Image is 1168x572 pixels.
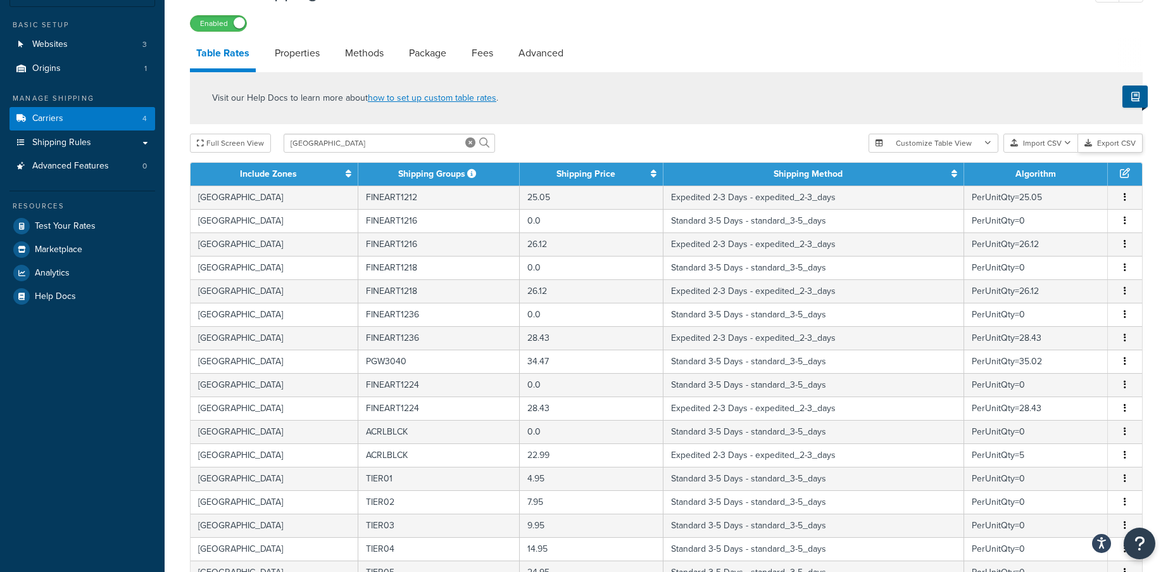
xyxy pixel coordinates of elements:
a: Fees [465,38,499,68]
div: Basic Setup [9,20,155,30]
span: 1 [144,63,147,74]
td: 34.47 [520,350,663,373]
a: Shipping Price [556,167,615,181]
td: [GEOGRAPHIC_DATA] [191,209,358,232]
td: Standard 3-5 Days - standard_3-5_days [663,467,964,490]
a: Origins1 [9,57,155,80]
td: Standard 3-5 Days - standard_3-5_days [663,537,964,561]
td: [GEOGRAPHIC_DATA] [191,279,358,303]
td: FINEART1224 [358,397,520,420]
td: [GEOGRAPHIC_DATA] [191,256,358,279]
a: how to set up custom table rates [368,91,496,105]
td: PerUnitQty=0 [964,420,1108,443]
a: Analytics [9,262,155,284]
td: PerUnitQty=26.12 [964,232,1108,256]
label: Enabled [191,16,246,31]
td: Expedited 2-3 Days - expedited_2-3_days [663,326,964,350]
td: [GEOGRAPHIC_DATA] [191,373,358,397]
td: PerUnitQty=0 [964,373,1108,397]
td: FINEART1236 [358,326,520,350]
td: ACRLBLCK [358,420,520,443]
span: Help Docs [35,291,76,302]
a: Help Docs [9,285,155,308]
td: [GEOGRAPHIC_DATA] [191,326,358,350]
td: TIER02 [358,490,520,514]
td: Expedited 2-3 Days - expedited_2-3_days [663,232,964,256]
td: FINEART1236 [358,303,520,326]
td: PerUnitQty=35.02 [964,350,1108,373]
a: Test Your Rates [9,215,155,238]
button: Show Help Docs [1122,86,1148,108]
td: 4.95 [520,467,663,490]
a: Shipping Method [774,167,843,181]
td: FINEART1216 [358,209,520,232]
a: Methods [339,38,390,68]
td: Standard 3-5 Days - standard_3-5_days [663,420,964,443]
td: FINEART1216 [358,232,520,256]
button: Import CSV [1003,134,1078,153]
td: PGW3040 [358,350,520,373]
button: Customize Table View [869,134,998,153]
li: Advanced Features [9,155,155,178]
td: Standard 3-5 Days - standard_3-5_days [663,303,964,326]
li: Origins [9,57,155,80]
td: PerUnitQty=0 [964,490,1108,514]
td: TIER01 [358,467,520,490]
a: Shipping Rules [9,131,155,155]
td: Expedited 2-3 Days - expedited_2-3_days [663,279,964,303]
span: 0 [142,161,147,172]
div: Manage Shipping [9,93,155,104]
td: Expedited 2-3 Days - expedited_2-3_days [663,186,964,209]
td: [GEOGRAPHIC_DATA] [191,186,358,209]
td: ACRLBLCK [358,443,520,467]
a: Table Rates [190,38,256,72]
td: [GEOGRAPHIC_DATA] [191,490,358,514]
span: Carriers [32,113,63,124]
td: PerUnitQty=0 [964,537,1108,561]
td: 28.43 [520,326,663,350]
a: Marketplace [9,238,155,261]
a: Websites3 [9,33,155,56]
td: 7.95 [520,490,663,514]
td: PerUnitQty=28.43 [964,326,1108,350]
td: FINEART1212 [358,186,520,209]
td: PerUnitQty=0 [964,303,1108,326]
td: 28.43 [520,397,663,420]
td: Standard 3-5 Days - standard_3-5_days [663,373,964,397]
button: Open Resource Center [1124,528,1155,559]
li: Websites [9,33,155,56]
td: 14.95 [520,537,663,561]
span: Advanced Features [32,161,109,172]
td: PerUnitQty=28.43 [964,397,1108,420]
td: 26.12 [520,279,663,303]
li: Carriers [9,107,155,130]
td: PerUnitQty=0 [964,467,1108,490]
a: Advanced Features0 [9,155,155,178]
th: Algorithm [964,163,1108,186]
td: Standard 3-5 Days - standard_3-5_days [663,209,964,232]
div: Resources [9,201,155,212]
td: Expedited 2-3 Days - expedited_2-3_days [663,443,964,467]
td: 22.99 [520,443,663,467]
td: 25.05 [520,186,663,209]
input: Search [284,134,495,153]
td: PerUnitQty=0 [964,514,1108,537]
td: Standard 3-5 Days - standard_3-5_days [663,256,964,279]
p: Visit our Help Docs to learn more about . [212,91,498,105]
td: FINEART1218 [358,279,520,303]
td: [GEOGRAPHIC_DATA] [191,467,358,490]
span: Analytics [35,268,70,279]
td: 0.0 [520,256,663,279]
span: 4 [142,113,147,124]
td: PerUnitQty=26.12 [964,279,1108,303]
td: Standard 3-5 Days - standard_3-5_days [663,490,964,514]
td: TIER04 [358,537,520,561]
span: Shipping Rules [32,137,91,148]
td: [GEOGRAPHIC_DATA] [191,397,358,420]
td: [GEOGRAPHIC_DATA] [191,537,358,561]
